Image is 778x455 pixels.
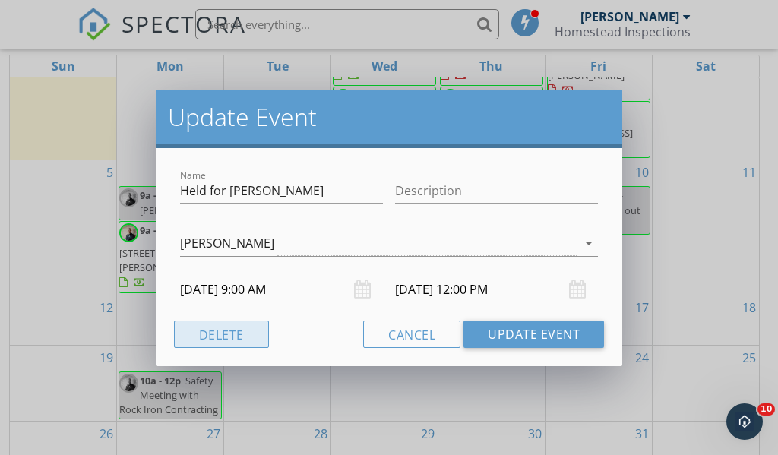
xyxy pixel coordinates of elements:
[180,236,274,250] div: [PERSON_NAME]
[180,271,383,308] input: Select date
[174,321,269,348] button: Delete
[580,234,598,252] i: arrow_drop_down
[363,321,460,348] button: Cancel
[726,403,763,440] iframe: Intercom live chat
[463,321,604,348] button: Update Event
[757,403,775,416] span: 10
[395,271,598,308] input: Select date
[168,102,610,132] h2: Update Event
